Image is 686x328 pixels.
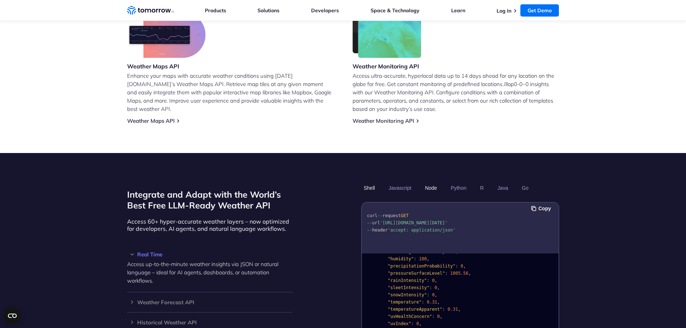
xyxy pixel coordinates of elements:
[205,7,226,14] a: Products
[387,292,426,297] span: "snowIntensity"
[353,62,422,70] h3: Weather Monitoring API
[372,220,380,225] span: url
[442,307,445,312] span: :
[450,271,468,276] span: 1005.56
[382,213,401,218] span: request
[429,285,432,290] span: :
[419,321,421,326] span: ,
[448,182,469,194] button: Python
[387,285,429,290] span: "sleetIntensity"
[387,307,442,312] span: "temperatureApparent"
[497,8,511,14] a: Log In
[387,321,411,326] span: "uvIndex"
[422,182,439,194] button: Node
[380,220,448,225] span: '[URL][DOMAIN_NAME][DATE]'
[455,264,458,269] span: :
[411,321,413,326] span: :
[519,182,531,194] button: Go
[387,278,426,283] span: "rainIntensity"
[367,213,377,218] span: curl
[520,4,559,17] a: Get Demo
[127,189,293,211] h2: Integrate and Adapt with the World’s Best Free LLM-Ready Weather API
[440,314,442,319] span: ,
[127,72,334,113] p: Enhance your maps with accurate weather conditions using [DATE][DOMAIN_NAME]’s Weather Maps API. ...
[427,300,437,305] span: 0.31
[432,314,434,319] span: :
[257,7,279,14] a: Solutions
[451,7,465,14] a: Learn
[371,7,420,14] a: Space & Technology
[127,252,293,257] h3: Real Time
[419,256,427,261] span: 100
[127,320,293,325] h3: Historical Weather API
[477,182,486,194] button: R
[461,264,463,269] span: 0
[414,256,416,261] span: :
[421,300,424,305] span: :
[127,300,293,305] h3: Weather Forecast API
[531,205,553,212] button: Copy
[434,292,437,297] span: ,
[127,218,293,232] p: Access 60+ hyper-accurate weather layers – now optimized for developers, AI agents, and natural l...
[387,314,432,319] span: "uvHealthConcern"
[495,182,511,194] button: Java
[387,264,455,269] span: "precipitationProbability"
[127,5,174,16] a: Home link
[127,260,293,285] p: Access up-to-the-minute weather insights via JSON or natural language – ideal for AI agents, dash...
[463,264,466,269] span: ,
[127,117,175,124] a: Weather Maps API
[468,271,471,276] span: ,
[387,228,455,233] span: 'accept: application/json'
[386,182,414,194] button: Javascript
[353,72,559,113] p: Access ultra-accurate, hyperlocal data up to 14 days ahead for any location on the globe for free...
[427,292,429,297] span: :
[377,213,382,218] span: --
[311,7,339,14] a: Developers
[416,321,419,326] span: 0
[387,271,445,276] span: "pressureSurfaceLevel"
[432,278,434,283] span: 0
[353,117,414,124] a: Weather Monitoring API
[367,220,372,225] span: --
[437,300,440,305] span: ,
[387,300,421,305] span: "temperature"
[437,285,440,290] span: ,
[445,271,447,276] span: :
[447,307,458,312] span: 0.31
[372,228,387,233] span: header
[434,278,437,283] span: ,
[458,307,460,312] span: ,
[127,62,206,70] h3: Weather Maps API
[427,256,429,261] span: ,
[437,314,440,319] span: 0
[387,256,413,261] span: "humidity"
[427,278,429,283] span: :
[361,182,377,194] button: Shell
[4,307,21,324] button: Open CMP widget
[400,213,408,218] span: GET
[367,228,372,233] span: --
[434,285,437,290] span: 0
[432,292,434,297] span: 0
